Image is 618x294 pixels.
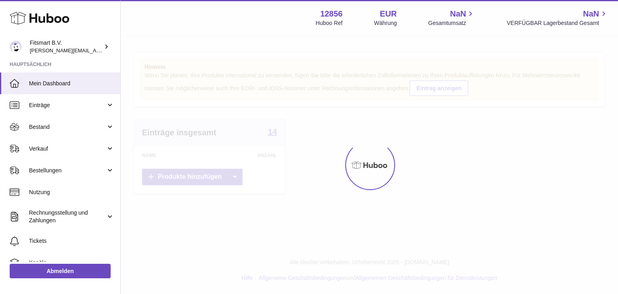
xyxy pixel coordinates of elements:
strong: 12856 [320,8,343,19]
span: Verkauf [29,145,106,153]
img: jonathan@leaderoo.com [10,41,22,53]
span: Rechnungsstellung und Zahlungen [29,209,106,224]
span: VERFÜGBAR Lagerbestand Gesamt [507,19,608,27]
div: Währung [374,19,397,27]
a: Abmelden [10,264,111,278]
span: NaN [450,8,466,19]
span: Mein Dashboard [29,80,114,87]
a: NaN Gesamtumsatz [428,8,475,27]
div: Fitsmart B.V. [30,39,102,54]
span: Nutzung [29,188,114,196]
span: Tickets [29,237,114,245]
div: Huboo Ref [316,19,343,27]
span: [PERSON_NAME][EMAIL_ADDRESS][DOMAIN_NAME] [30,47,161,54]
span: Gesamtumsatz [428,19,475,27]
span: Bestellungen [29,167,106,174]
span: NaN [583,8,599,19]
a: NaN VERFÜGBAR Lagerbestand Gesamt [507,8,608,27]
span: Bestand [29,123,106,131]
strong: EUR [380,8,397,19]
span: Kanäle [29,259,114,267]
span: Einträge [29,101,106,109]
